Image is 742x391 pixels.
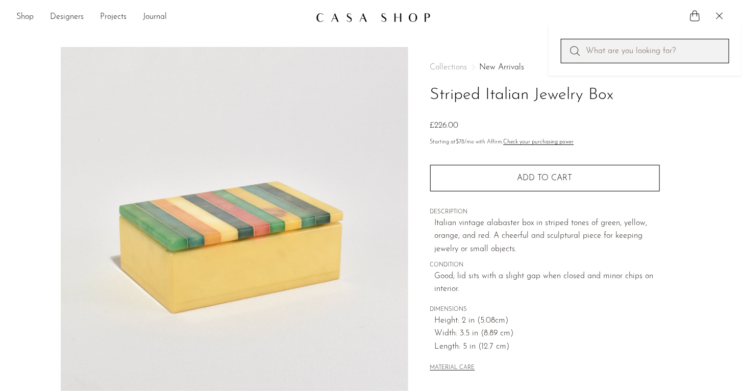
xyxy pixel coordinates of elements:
a: Designers [50,11,84,24]
span: Add to cart [517,174,573,182]
span: CONDITION [430,261,660,270]
span: Height: 2 in (5.08cm) [435,314,660,328]
ul: NEW HEADER MENU [16,9,308,26]
span: Length: 5 in (12.7 cm) [435,340,660,354]
nav: Breadcrumbs [430,63,660,71]
a: Shop [16,11,34,24]
p: Italian vintage alabaster box in striped tones of green, yellow, orange, and red. A cheerful and ... [435,217,660,256]
p: Starting at /mo with Affirm. [430,138,660,147]
a: Projects [100,11,127,24]
span: Width: 3.5 in (8.89 cm) [435,327,660,340]
span: DIMENSIONS [430,305,660,314]
span: DESCRIPTION [430,208,660,217]
a: New Arrivals [480,63,525,71]
button: Add to cart [430,165,660,191]
span: £226.00 [430,121,459,130]
a: Journal [143,11,167,24]
h1: Striped Italian Jewelry Box [430,82,660,108]
a: Check your purchasing power - Learn more about Affirm Financing (opens in modal) [504,139,574,145]
input: Perform a search [561,39,729,63]
span: $78 [456,139,465,145]
button: MATERIAL CARE [430,364,475,372]
nav: Desktop navigation [16,9,308,26]
span: Good; lid sits with a slight gap when closed and minor chips on interior. [435,270,660,296]
span: Collections [430,63,467,71]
